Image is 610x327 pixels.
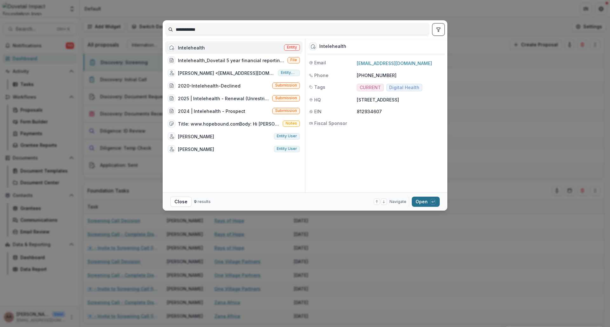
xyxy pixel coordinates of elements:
[287,45,297,49] span: Entity
[314,108,322,115] span: EIN
[412,197,440,207] button: Open
[275,83,297,88] span: Submission
[314,120,347,127] span: Fiscal Sponsor
[286,121,297,126] span: Notes
[314,96,321,103] span: HQ
[357,96,444,103] p: [STREET_ADDRESS]
[170,197,192,207] button: Close
[178,95,270,102] div: 2025 | Intelehealth - Renewal (Unrestricted)
[314,84,325,90] span: Tags
[319,44,346,49] div: Intelehealth
[281,70,297,75] span: Entity user
[314,72,329,79] span: Phone
[390,199,406,205] span: Navigate
[198,199,211,204] span: results
[389,85,419,90] span: Digital Health
[275,108,297,113] span: Submission
[357,61,432,66] a: [EMAIL_ADDRESS][DOMAIN_NAME]
[178,44,205,51] div: Intelehealth
[194,199,197,204] span: 9
[178,82,241,89] div: 2020-Intelehealth-Declined
[357,72,444,79] p: [PHONE_NUMBER]
[277,147,297,151] span: Entity user
[357,108,444,115] p: 812934607
[178,146,214,153] div: [PERSON_NAME]
[178,133,214,140] div: [PERSON_NAME]
[178,121,280,127] div: Title: www.hopebound.comBody: Hi [PERSON_NAME] (and [PERSON_NAME]),&nbsp;You're ready for random ...
[275,96,297,100] span: Submission
[178,108,245,114] div: 2024 | Intelehealth - Prospect
[314,59,326,66] span: Email
[290,58,297,62] span: File
[432,23,445,36] button: toggle filters
[178,70,275,76] div: [PERSON_NAME] <[EMAIL_ADDRESS][DOMAIN_NAME]>
[360,85,381,90] span: CURRENT
[178,57,285,64] div: Intelehealth_Dovetail 5 year financial reporting template_ Grant Renewal 2025.xlsx
[277,134,297,138] span: Entity user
